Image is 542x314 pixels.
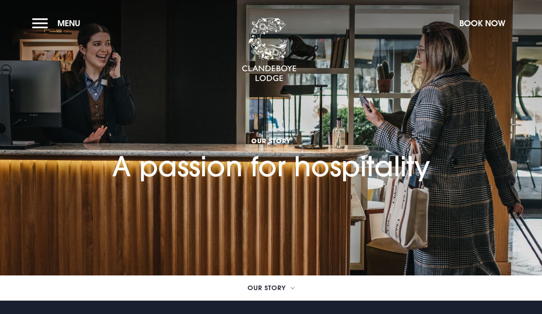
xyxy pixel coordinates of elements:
[57,18,80,28] span: Menu
[242,18,297,82] img: Clandeboye Lodge
[112,97,430,183] h1: A passion for hospitality
[112,136,430,145] span: Our Story
[248,285,286,291] span: Our Story
[32,13,85,33] button: Menu
[455,13,510,33] button: Book Now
